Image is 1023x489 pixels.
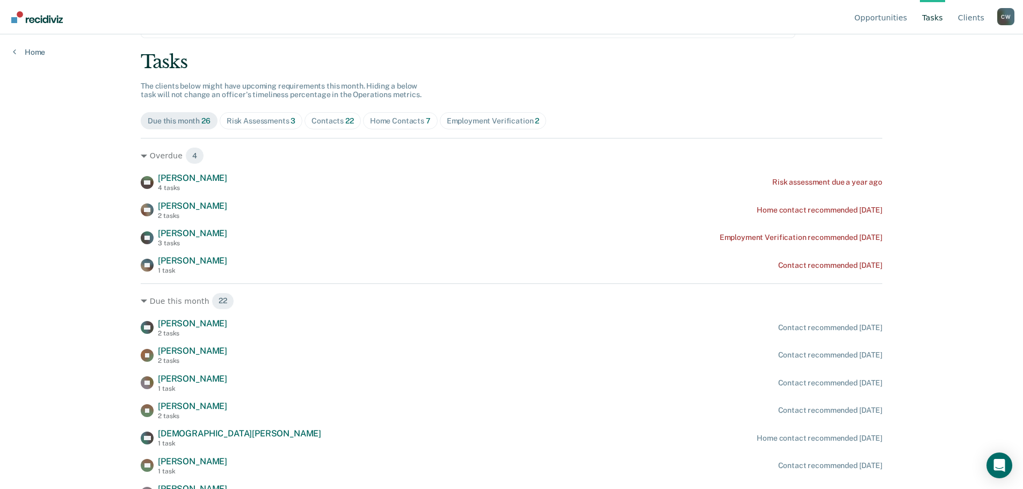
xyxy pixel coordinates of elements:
span: 3 [291,116,295,125]
span: [PERSON_NAME] [158,173,227,183]
div: Contact recommended [DATE] [778,323,882,332]
div: Employment Verification [447,116,540,126]
span: [PERSON_NAME] [158,228,227,238]
span: 7 [426,116,431,125]
span: [PERSON_NAME] [158,201,227,211]
span: 4 [185,147,204,164]
div: Home contact recommended [DATE] [757,206,882,215]
div: Open Intercom Messenger [986,452,1012,478]
span: 22 [345,116,354,125]
div: 2 tasks [158,212,227,220]
div: Due this month 22 [141,293,882,310]
div: Contact recommended [DATE] [778,351,882,360]
div: 2 tasks [158,357,227,364]
div: Employment Verification recommended [DATE] [720,233,882,242]
div: Due this month [148,116,211,126]
img: Recidiviz [11,11,63,23]
div: Home Contacts [370,116,431,126]
button: Profile dropdown button [997,8,1014,25]
div: Risk assessment due a year ago [772,178,882,187]
span: The clients below might have upcoming requirements this month. Hiding a below task will not chang... [141,82,422,99]
div: 4 tasks [158,184,227,192]
span: [PERSON_NAME] [158,256,227,266]
div: Contact recommended [DATE] [778,261,882,270]
div: Risk Assessments [227,116,296,126]
span: 2 [535,116,539,125]
div: C W [997,8,1014,25]
div: Tasks [141,51,882,73]
span: [PERSON_NAME] [158,374,227,384]
div: 2 tasks [158,330,227,337]
span: 22 [212,293,234,310]
a: Home [13,47,45,57]
span: [PERSON_NAME] [158,401,227,411]
div: Overdue 4 [141,147,882,164]
span: [PERSON_NAME] [158,346,227,356]
div: 3 tasks [158,239,227,247]
div: 1 task [158,385,227,392]
div: Home contact recommended [DATE] [757,434,882,443]
div: 2 tasks [158,412,227,420]
div: 1 task [158,267,227,274]
div: Contacts [311,116,354,126]
span: [DEMOGRAPHIC_DATA][PERSON_NAME] [158,428,321,439]
span: [PERSON_NAME] [158,456,227,466]
div: Contact recommended [DATE] [778,378,882,388]
div: 1 task [158,468,227,475]
div: Contact recommended [DATE] [778,406,882,415]
span: [PERSON_NAME] [158,318,227,329]
div: Contact recommended [DATE] [778,461,882,470]
div: 1 task [158,440,321,447]
span: 26 [201,116,211,125]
